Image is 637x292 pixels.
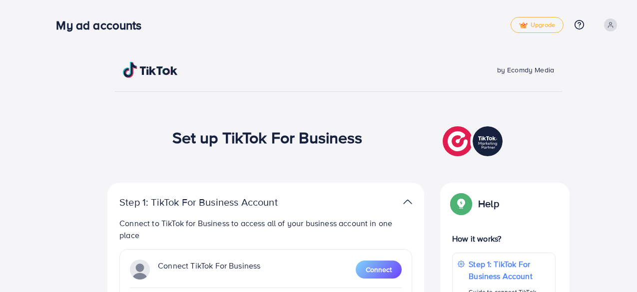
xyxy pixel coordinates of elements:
[452,195,470,213] img: Popup guide
[172,128,363,147] h1: Set up TikTok For Business
[497,65,554,75] span: by Ecomdy Media
[403,195,412,209] img: TikTok partner
[469,258,550,282] p: Step 1: TikTok For Business Account
[519,21,555,29] span: Upgrade
[519,22,528,29] img: tick
[56,18,149,32] h3: My ad accounts
[123,62,178,78] img: TikTok
[119,196,309,208] p: Step 1: TikTok For Business Account
[478,198,499,210] p: Help
[443,124,505,159] img: TikTok partner
[452,233,556,245] p: How it works?
[511,17,564,33] a: tickUpgrade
